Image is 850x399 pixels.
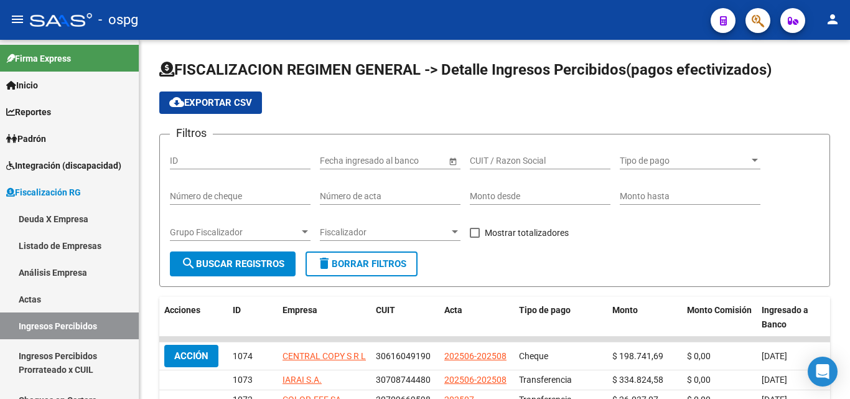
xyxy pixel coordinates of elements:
span: ID [233,305,241,315]
datatable-header-cell: CUIT [371,297,439,338]
span: Empresa [283,305,317,315]
span: Inicio [6,78,38,92]
span: 1073 [233,375,253,385]
button: Open calendar [446,154,459,167]
datatable-header-cell: Ingresado a Banco [757,297,831,338]
span: 1074 [233,351,253,361]
span: Borrar Filtros [317,258,406,270]
span: [DATE] [762,351,787,361]
datatable-header-cell: Empresa [278,297,371,338]
span: Monto Comisión [687,305,752,315]
datatable-header-cell: Monto Comisión [682,297,757,338]
datatable-header-cell: ID [228,297,278,338]
span: Grupo Fiscalizador [170,227,299,238]
input: Fecha fin [376,156,437,166]
span: Cheque [519,351,548,361]
button: Buscar Registros [170,251,296,276]
span: Tipo de pago [620,156,749,166]
datatable-header-cell: Monto [607,297,682,338]
span: $ 0,00 [687,375,711,385]
datatable-header-cell: Tipo de pago [514,297,607,338]
div: 202506-202508 [444,349,507,364]
mat-icon: person [825,12,840,27]
span: CUIT [376,305,395,315]
button: Exportar CSV [159,92,262,114]
button: Acción [164,345,218,367]
span: [DATE] [762,375,787,385]
mat-icon: menu [10,12,25,27]
mat-icon: search [181,256,196,271]
mat-icon: delete [317,256,332,271]
span: Fiscalizador [320,227,449,238]
span: IARAI S.A. [283,375,322,385]
span: FISCALIZACION REGIMEN GENERAL -> Detalle Ingresos Percibidos(pagos efectivizados) [159,61,772,78]
span: 30616049190 [376,351,431,361]
datatable-header-cell: Acta [439,297,514,338]
span: Reportes [6,105,51,119]
span: Exportar CSV [169,97,252,108]
span: - ospg [98,6,138,34]
span: Fiscalización RG [6,185,81,199]
span: Monto [612,305,638,315]
span: 30708744480 [376,375,431,385]
input: Fecha inicio [320,156,365,166]
h3: Filtros [170,124,213,142]
span: $ 198.741,69 [612,351,663,361]
span: Integración (discapacidad) [6,159,121,172]
span: Firma Express [6,52,71,65]
span: Acción [174,350,208,362]
span: Buscar Registros [181,258,284,270]
span: CENTRAL COPY S R L [283,351,366,361]
div: Open Intercom Messenger [808,357,838,387]
span: Transferencia [519,375,572,385]
datatable-header-cell: Acciones [159,297,228,338]
span: Acciones [164,305,200,315]
button: Borrar Filtros [306,251,418,276]
div: 202506-202508 [444,373,507,387]
span: Tipo de pago [519,305,571,315]
span: Acta [444,305,462,315]
span: Ingresado a Banco [762,305,808,329]
span: $ 334.824,58 [612,375,663,385]
span: $ 0,00 [687,351,711,361]
span: Mostrar totalizadores [485,225,569,240]
span: Padrón [6,132,46,146]
mat-icon: cloud_download [169,95,184,110]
